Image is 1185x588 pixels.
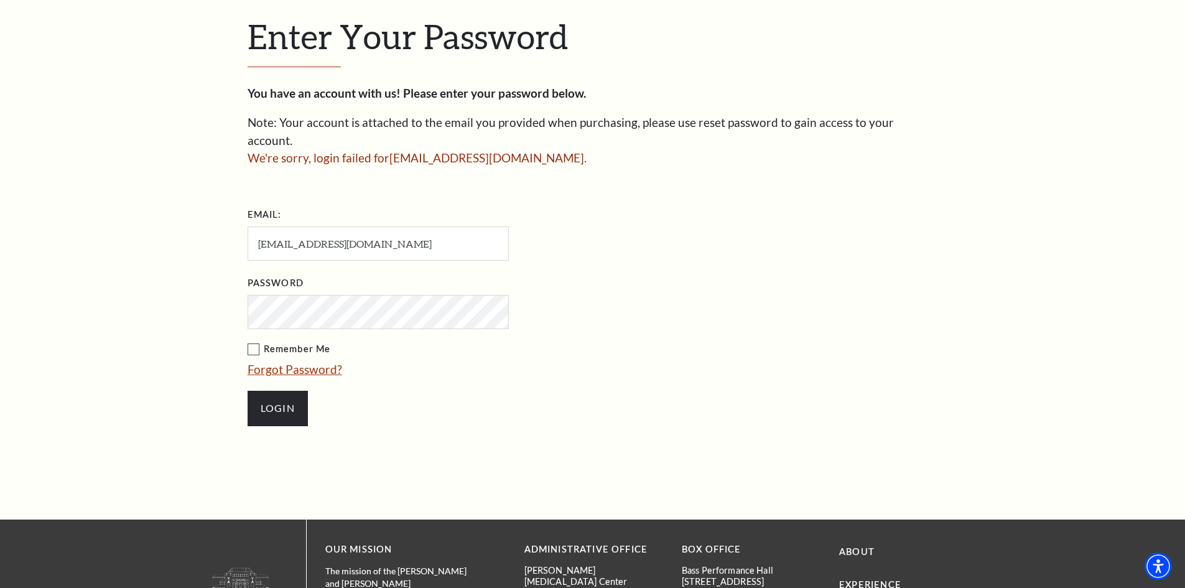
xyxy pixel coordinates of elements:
[248,16,568,56] span: Enter Your Password
[1145,553,1172,580] div: Accessibility Menu
[248,362,342,376] a: Forgot Password?
[248,151,587,165] span: We're sorry, login failed for [EMAIL_ADDRESS][DOMAIN_NAME] .
[682,542,820,558] p: BOX OFFICE
[248,342,633,357] label: Remember Me
[839,546,875,557] a: About
[248,226,509,261] input: Required
[248,114,938,149] p: Note: Your account is attached to the email you provided when purchasing, please use reset passwo...
[325,542,481,558] p: OUR MISSION
[248,391,308,426] input: Submit button
[248,86,401,100] strong: You have an account with us!
[524,565,663,587] p: [PERSON_NAME][MEDICAL_DATA] Center
[524,542,663,558] p: Administrative Office
[248,276,304,291] label: Password
[403,86,586,100] strong: Please enter your password below.
[682,576,820,587] p: [STREET_ADDRESS]
[248,207,282,223] label: Email:
[682,565,820,576] p: Bass Performance Hall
